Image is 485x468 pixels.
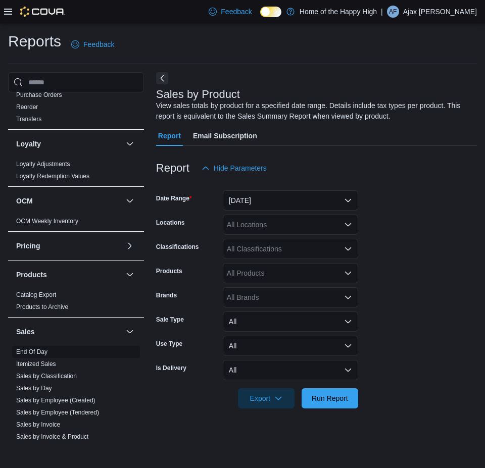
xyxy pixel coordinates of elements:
[16,241,40,251] h3: Pricing
[198,158,271,178] button: Hide Parameters
[67,34,118,55] a: Feedback
[20,7,65,17] img: Cova
[16,421,60,428] a: Sales by Invoice
[16,161,70,168] a: Loyalty Adjustments
[223,190,358,211] button: [DATE]
[156,243,199,251] label: Classifications
[312,393,348,403] span: Run Report
[387,6,399,18] div: Ajax Fidler
[16,91,62,99] span: Purchase Orders
[205,2,256,22] a: Feedback
[16,139,41,149] h3: Loyalty
[16,348,47,355] a: End Of Day
[16,372,77,380] span: Sales by Classification
[16,103,38,111] a: Reorder
[156,100,472,122] div: View sales totals by product for a specified date range. Details include tax types per product. T...
[16,360,56,368] span: Itemized Sales
[156,316,184,324] label: Sale Type
[344,245,352,253] button: Open list of options
[244,388,288,408] span: Export
[156,88,240,100] h3: Sales by Product
[158,126,181,146] span: Report
[16,139,122,149] button: Loyalty
[214,163,267,173] span: Hide Parameters
[260,7,281,17] input: Dark Mode
[156,340,182,348] label: Use Type
[16,241,122,251] button: Pricing
[156,194,192,202] label: Date Range
[389,6,397,18] span: AF
[16,172,89,180] span: Loyalty Redemption Values
[124,138,136,150] button: Loyalty
[16,196,122,206] button: OCM
[124,269,136,281] button: Products
[83,39,114,49] span: Feedback
[238,388,295,408] button: Export
[124,195,136,207] button: OCM
[16,91,62,98] a: Purchase Orders
[381,6,383,18] p: |
[260,17,261,18] span: Dark Mode
[124,326,136,338] button: Sales
[156,267,182,275] label: Products
[344,269,352,277] button: Open list of options
[8,289,144,317] div: Products
[193,126,257,146] span: Email Subscription
[156,72,168,84] button: Next
[16,291,56,299] span: Catalog Export
[344,293,352,301] button: Open list of options
[16,327,35,337] h3: Sales
[16,397,95,404] a: Sales by Employee (Created)
[221,7,252,17] span: Feedback
[223,336,358,356] button: All
[8,215,144,231] div: OCM
[16,115,41,123] span: Transfers
[16,196,33,206] h3: OCM
[16,173,89,180] a: Loyalty Redemption Values
[16,433,88,440] a: Sales by Invoice & Product
[16,270,47,280] h3: Products
[16,385,52,392] a: Sales by Day
[16,396,95,404] span: Sales by Employee (Created)
[16,303,68,310] a: Products to Archive
[156,364,186,372] label: Is Delivery
[8,31,61,51] h1: Reports
[8,158,144,186] div: Loyalty
[16,270,122,280] button: Products
[156,219,185,227] label: Locations
[16,218,78,225] a: OCM Weekly Inventory
[16,291,56,298] a: Catalog Export
[300,6,377,18] p: Home of the Happy High
[16,408,99,417] span: Sales by Employee (Tendered)
[16,421,60,429] span: Sales by Invoice
[16,348,47,356] span: End Of Day
[223,360,358,380] button: All
[302,388,358,408] button: Run Report
[344,221,352,229] button: Open list of options
[16,360,56,368] a: Itemized Sales
[124,240,136,252] button: Pricing
[16,409,99,416] a: Sales by Employee (Tendered)
[16,384,52,392] span: Sales by Day
[16,217,78,225] span: OCM Weekly Inventory
[16,327,122,337] button: Sales
[403,6,477,18] p: Ajax [PERSON_NAME]
[156,162,189,174] h3: Report
[16,116,41,123] a: Transfers
[223,311,358,332] button: All
[16,160,70,168] span: Loyalty Adjustments
[16,103,38,111] span: Reorder
[16,373,77,380] a: Sales by Classification
[156,291,177,299] label: Brands
[16,433,88,441] span: Sales by Invoice & Product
